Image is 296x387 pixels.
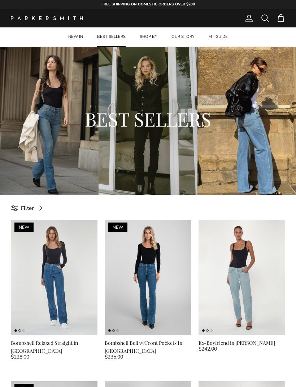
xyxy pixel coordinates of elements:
[105,339,191,355] div: Bombshell Bell w/Front Pockets In [GEOGRAPHIC_DATA]
[199,339,285,355] a: Ex-Boyfriend in [PERSON_NAME] $242.00
[199,345,217,353] span: $242.00
[11,16,83,20] img: Parker Smith
[21,204,34,212] span: Filter
[62,27,90,47] a: NEW IN
[202,27,234,47] a: FIT GUIDE
[105,339,191,363] a: Bombshell Bell w/Front Pockets In [GEOGRAPHIC_DATA] $235.00
[242,14,253,23] a: Account
[105,353,123,361] span: $235.00
[11,353,29,361] span: $228.00
[101,2,195,7] strong: FREE SHIPPING ON DOMESTIC ORDERS OVER $200
[32,107,264,131] h2: BEST SELLERS
[11,339,97,363] a: Bombshell Relaxed Straight in [GEOGRAPHIC_DATA] $228.00
[199,339,285,347] div: Ex-Boyfriend in [PERSON_NAME]
[91,27,132,47] a: BEST SELLERS
[133,27,164,47] a: SHOP BY
[11,200,48,216] a: Filter
[11,339,97,355] div: Bombshell Relaxed Straight in [GEOGRAPHIC_DATA]
[165,27,201,47] a: OUR STORY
